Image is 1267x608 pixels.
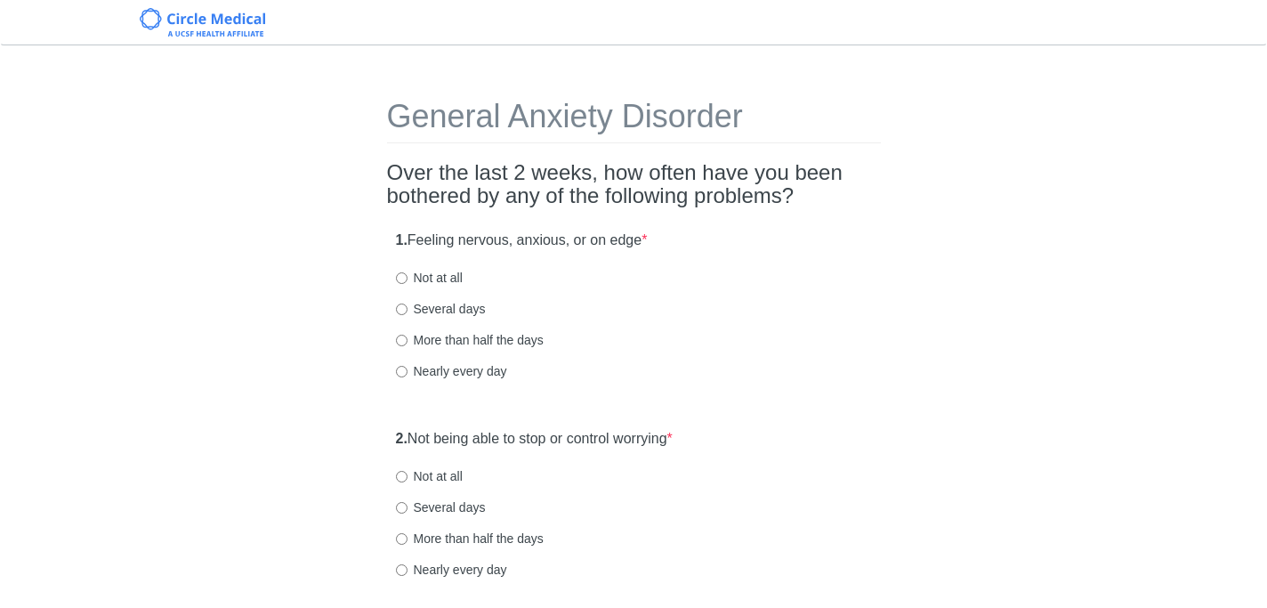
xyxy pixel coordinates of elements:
label: Not being able to stop or control worrying [396,429,673,450]
label: Not at all [396,269,463,287]
label: Several days [396,499,486,516]
label: More than half the days [396,331,544,349]
input: Several days [396,502,408,514]
label: Not at all [396,467,463,485]
input: Not at all [396,471,408,482]
input: Nearly every day [396,564,408,576]
h2: Over the last 2 weeks, how often have you been bothered by any of the following problems? [387,161,881,208]
label: Several days [396,300,486,318]
input: More than half the days [396,533,408,545]
label: Nearly every day [396,362,507,380]
input: Not at all [396,272,408,284]
h1: General Anxiety Disorder [387,99,881,143]
input: More than half the days [396,335,408,346]
strong: 2. [396,431,408,446]
label: Feeling nervous, anxious, or on edge [396,231,648,251]
label: More than half the days [396,530,544,547]
strong: 1. [396,232,408,247]
label: Nearly every day [396,561,507,579]
input: Nearly every day [396,366,408,377]
img: Circle Medical Logo [140,8,265,36]
input: Several days [396,304,408,315]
